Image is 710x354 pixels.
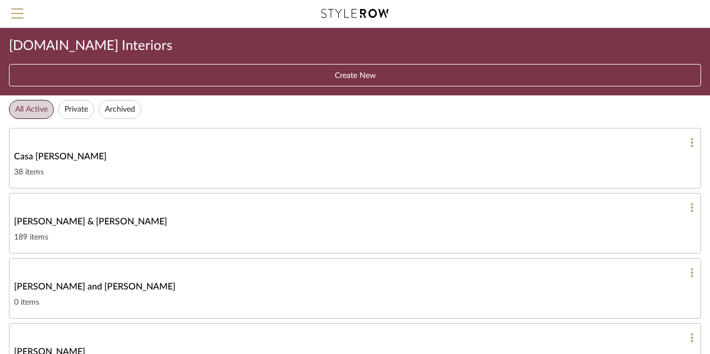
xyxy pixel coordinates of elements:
div: 0 items [14,296,696,309]
span: [PERSON_NAME] and [PERSON_NAME] [14,280,176,293]
button: All Active [9,100,54,119]
div: 38 items [14,165,696,179]
button: Archived [99,100,141,119]
div: 189 items [14,231,696,244]
a: [PERSON_NAME] & [PERSON_NAME]189 items [9,193,701,254]
button: Create New [9,64,701,86]
a: [PERSON_NAME] and [PERSON_NAME]0 items [9,258,701,319]
div: [DOMAIN_NAME] Interiors [9,37,701,55]
span: Casa [PERSON_NAME] [14,150,107,163]
span: [PERSON_NAME] & [PERSON_NAME] [14,215,167,228]
a: Casa [PERSON_NAME]38 items [9,128,701,189]
button: Private [58,100,94,119]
